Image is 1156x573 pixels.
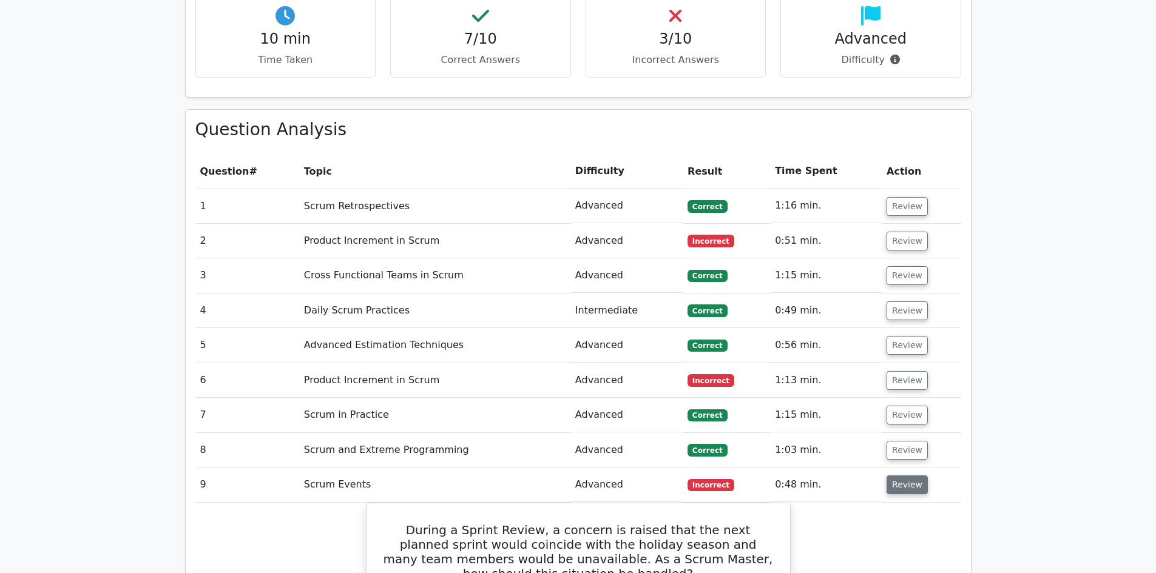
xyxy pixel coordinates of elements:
[570,363,683,398] td: Advanced
[195,467,299,502] td: 9
[195,363,299,398] td: 6
[791,53,951,67] p: Difficulty
[882,154,961,189] th: Action
[688,270,727,282] span: Correct
[770,433,882,467] td: 1:03 min.
[195,119,961,140] h3: Question Analysis
[770,224,882,258] td: 0:51 min.
[688,409,727,421] span: Correct
[887,475,928,494] button: Review
[299,328,570,363] td: Advanced Estimation Techniques
[887,406,928,424] button: Review
[570,293,683,328] td: Intermediate
[770,258,882,293] td: 1:15 min.
[770,154,882,189] th: Time Spent
[206,30,366,48] h4: 10 min
[200,166,249,177] span: Question
[688,479,734,491] span: Incorrect
[401,30,561,48] h4: 7/10
[770,328,882,363] td: 0:56 min.
[688,340,727,352] span: Correct
[299,293,570,328] td: Daily Scrum Practices
[688,304,727,317] span: Correct
[195,293,299,328] td: 4
[299,189,570,223] td: Scrum Retrospectives
[570,189,683,223] td: Advanced
[299,258,570,293] td: Cross Functional Teams in Scrum
[791,30,951,48] h4: Advanced
[688,200,727,212] span: Correct
[206,53,366,67] p: Time Taken
[195,189,299,223] td: 1
[570,258,683,293] td: Advanced
[195,398,299,432] td: 7
[570,433,683,467] td: Advanced
[887,266,928,285] button: Review
[299,363,570,398] td: Product Increment in Scrum
[401,53,561,67] p: Correct Answers
[887,197,928,216] button: Review
[570,398,683,432] td: Advanced
[770,398,882,432] td: 1:15 min.
[770,293,882,328] td: 0:49 min.
[570,224,683,258] td: Advanced
[195,328,299,363] td: 5
[683,154,770,189] th: Result
[570,154,683,189] th: Difficulty
[596,30,756,48] h4: 3/10
[887,301,928,320] button: Review
[195,433,299,467] td: 8
[887,441,928,460] button: Review
[195,154,299,189] th: #
[887,336,928,355] button: Review
[195,224,299,258] td: 2
[770,467,882,502] td: 0:48 min.
[299,467,570,502] td: Scrum Events
[887,371,928,390] button: Review
[770,363,882,398] td: 1:13 min.
[770,189,882,223] td: 1:16 min.
[688,374,734,386] span: Incorrect
[570,467,683,502] td: Advanced
[596,53,756,67] p: Incorrect Answers
[688,235,734,247] span: Incorrect
[688,444,727,456] span: Correct
[299,433,570,467] td: Scrum and Extreme Programming
[299,154,570,189] th: Topic
[299,224,570,258] td: Product Increment in Scrum
[299,398,570,432] td: Scrum in Practice
[570,328,683,363] td: Advanced
[195,258,299,293] td: 3
[887,232,928,250] button: Review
